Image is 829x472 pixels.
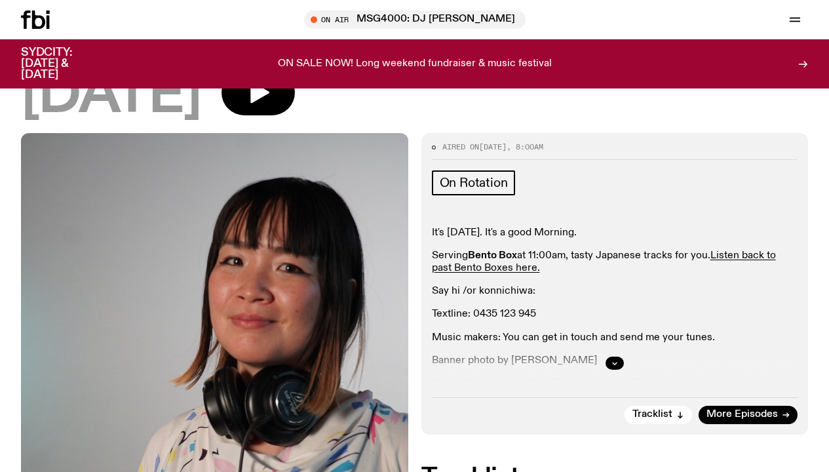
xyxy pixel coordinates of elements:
span: Aired on [442,142,479,152]
span: [DATE] [479,142,507,152]
span: [DATE] [21,69,201,123]
p: Music makers: You can get in touch and send me your tunes. [432,332,798,344]
p: Serving at 11:00am, tasty Japanese tracks for you. [432,250,798,275]
span: , 8:00am [507,142,543,152]
strong: Bento Box [468,250,517,261]
span: More Episodes [706,410,778,420]
button: On AirMSG4000: DJ [PERSON_NAME] [304,10,526,29]
a: On Rotation [432,170,516,195]
h3: SYDCITY: [DATE] & [DATE] [21,47,105,81]
p: It's [DATE]. It's a good Morning. [432,227,798,239]
span: Tracklist [632,410,672,420]
p: Say hi /or konnichiwa: [432,285,798,298]
span: On Rotation [440,176,508,190]
button: Tracklist [625,406,692,424]
p: ON SALE NOW! Long weekend fundraiser & music festival [278,58,552,70]
p: Textline: 0435 123 945 [432,308,798,321]
a: More Episodes [699,406,798,424]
